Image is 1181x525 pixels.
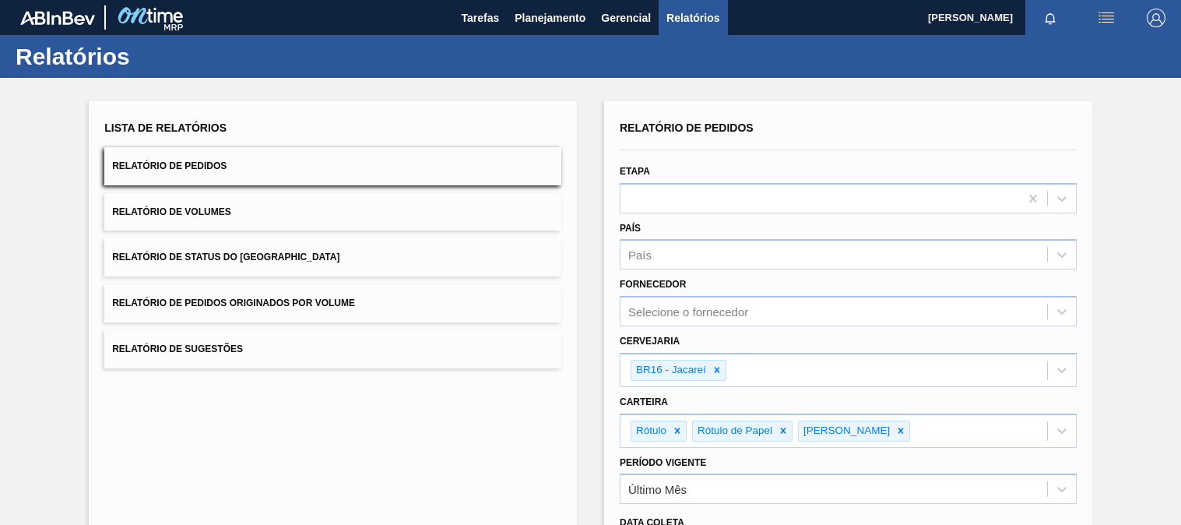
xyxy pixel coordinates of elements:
label: País [620,223,641,234]
button: Relatório de Pedidos [104,147,561,185]
span: Relatório de Pedidos [112,160,227,171]
div: Rótulo [631,421,669,441]
div: Rótulo de Papel [693,421,775,441]
span: Tarefas [461,9,499,27]
div: Selecione o fornecedor [628,305,748,319]
div: País [628,248,652,262]
span: Relatório de Pedidos [620,122,754,134]
button: Relatório de Status do [GEOGRAPHIC_DATA] [104,238,561,277]
div: Último Mês [628,483,687,496]
label: Período Vigente [620,457,706,468]
span: Gerencial [601,9,651,27]
button: Notificações [1025,7,1075,29]
button: Relatório de Pedidos Originados por Volume [104,284,561,322]
label: Fornecedor [620,279,686,290]
img: userActions [1097,9,1116,27]
span: Relatório de Volumes [112,206,230,217]
button: Relatório de Volumes [104,193,561,231]
span: Planejamento [515,9,585,27]
div: BR16 - Jacareí [631,361,708,380]
span: Lista de Relatórios [104,122,227,134]
span: Relatório de Sugestões [112,344,243,354]
span: Relatório de Status do [GEOGRAPHIC_DATA] [112,252,339,262]
span: Relatórios [666,9,719,27]
div: [PERSON_NAME] [799,421,892,441]
h1: Relatórios [16,48,292,65]
button: Relatório de Sugestões [104,330,561,368]
span: Relatório de Pedidos Originados por Volume [112,298,355,308]
label: Carteira [620,396,668,407]
img: TNhmsLtSVTkK8tSr43FrP2fwEKptu5GPRR3wAAAABJRU5ErkJggg== [20,11,95,25]
img: Logout [1147,9,1165,27]
label: Cervejaria [620,336,680,347]
label: Etapa [620,166,650,177]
